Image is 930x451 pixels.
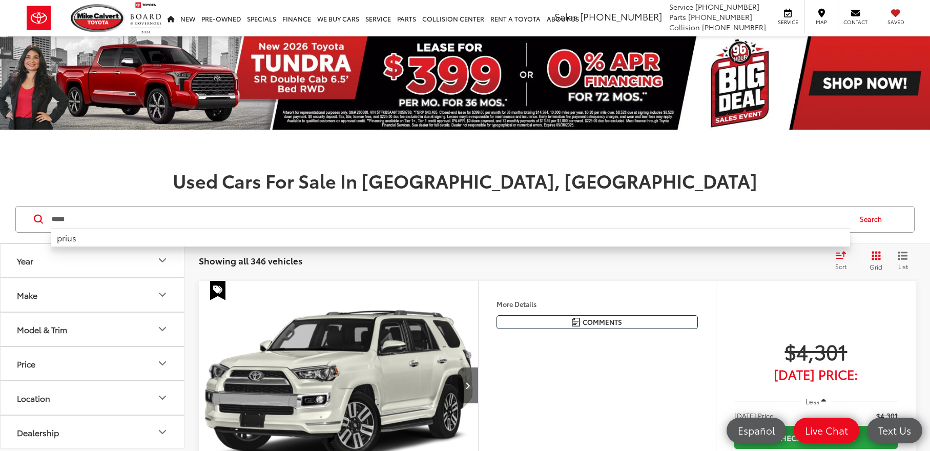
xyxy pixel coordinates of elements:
[695,2,759,12] span: [PHONE_NUMBER]
[688,12,752,22] span: [PHONE_NUMBER]
[873,424,916,437] span: Text Us
[858,251,890,271] button: Grid View
[458,367,478,403] button: Next image
[51,207,850,232] input: Search by Make, Model, or Keyword
[199,254,302,266] span: Showing all 346 vehicles
[17,359,35,368] div: Price
[884,18,907,26] span: Saved
[850,207,897,232] button: Search
[734,411,775,421] span: [DATE] Price:
[801,392,832,411] button: Less
[1,313,185,346] button: Model & TrimModel & Trim
[843,18,867,26] span: Contact
[810,18,833,26] span: Map
[156,357,169,370] div: Price
[497,300,698,307] h4: More Details
[1,278,185,312] button: MakeMake
[776,18,799,26] span: Service
[898,262,908,271] span: List
[805,397,819,406] span: Less
[794,418,859,443] a: Live Chat
[669,12,686,22] span: Parts
[890,251,916,271] button: List View
[669,2,693,12] span: Service
[734,338,898,364] span: $4,301
[497,315,698,329] button: Comments
[17,290,37,300] div: Make
[51,229,850,247] li: prius
[580,10,662,23] span: [PHONE_NUMBER]
[1,416,185,449] button: DealershipDealership
[1,347,185,380] button: PricePrice
[727,418,786,443] a: Español
[156,426,169,438] div: Dealership
[71,4,125,32] img: Mike Calvert Toyota
[876,411,898,421] span: $4,301
[870,262,882,271] span: Grid
[733,424,780,437] span: Español
[156,254,169,266] div: Year
[583,317,622,327] span: Comments
[867,418,922,443] a: Text Us
[156,392,169,404] div: Location
[1,381,185,415] button: LocationLocation
[734,369,898,379] span: [DATE] Price:
[702,22,766,32] span: [PHONE_NUMBER]
[572,318,580,326] img: Comments
[1,244,185,277] button: YearYear
[156,289,169,301] div: Make
[800,424,853,437] span: Live Chat
[156,323,169,335] div: Model & Trim
[17,324,67,334] div: Model & Trim
[210,281,225,300] span: Special
[17,393,50,403] div: Location
[17,256,33,265] div: Year
[835,262,846,271] span: Sort
[17,427,59,437] div: Dealership
[830,251,858,271] button: Select sort value
[669,22,700,32] span: Collision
